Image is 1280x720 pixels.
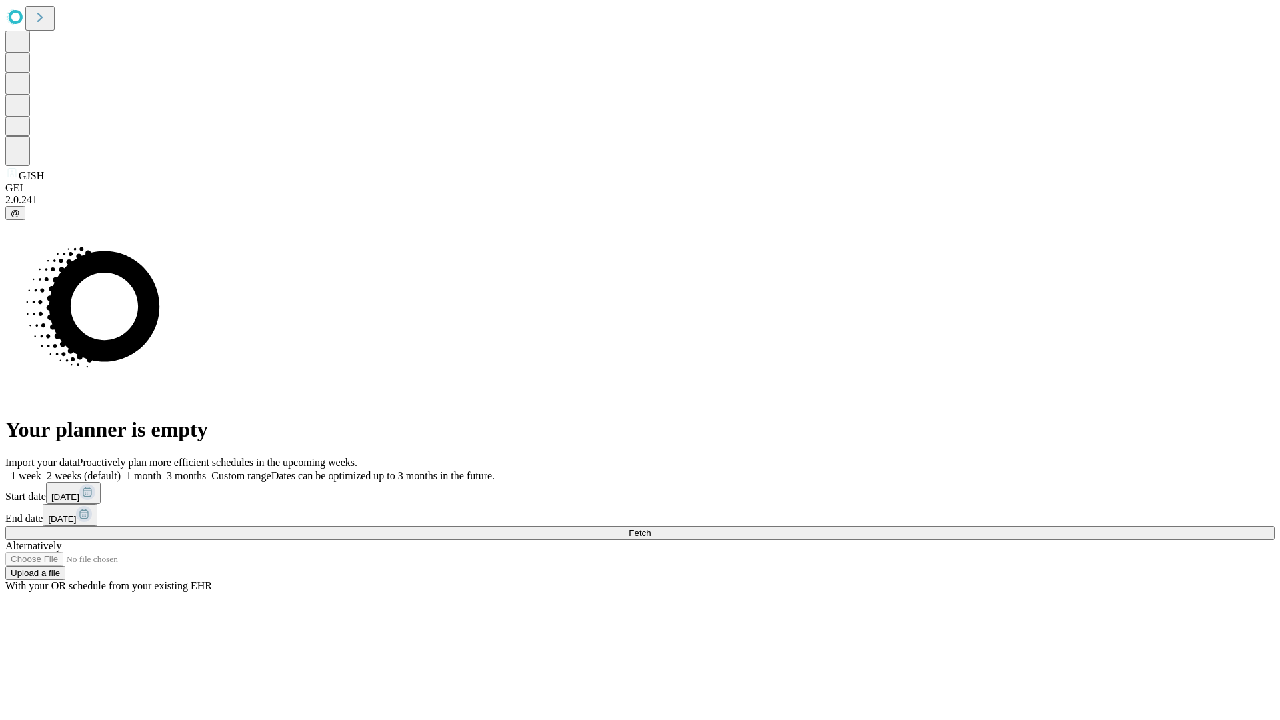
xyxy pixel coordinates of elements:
button: Upload a file [5,566,65,580]
h1: Your planner is empty [5,417,1275,442]
span: Dates can be optimized up to 3 months in the future. [271,470,495,481]
span: Fetch [629,528,651,538]
div: 2.0.241 [5,194,1275,206]
span: Proactively plan more efficient schedules in the upcoming weeks. [77,457,357,468]
button: Fetch [5,526,1275,540]
div: GEI [5,182,1275,194]
span: [DATE] [48,514,76,524]
span: 2 weeks (default) [47,470,121,481]
div: End date [5,504,1275,526]
button: @ [5,206,25,220]
span: With your OR schedule from your existing EHR [5,580,212,591]
span: @ [11,208,20,218]
div: Start date [5,482,1275,504]
button: [DATE] [46,482,101,504]
button: [DATE] [43,504,97,526]
span: 3 months [167,470,206,481]
span: 1 month [126,470,161,481]
span: Custom range [211,470,271,481]
span: GJSH [19,170,44,181]
span: Alternatively [5,540,61,551]
span: 1 week [11,470,41,481]
span: Import your data [5,457,77,468]
span: [DATE] [51,492,79,502]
